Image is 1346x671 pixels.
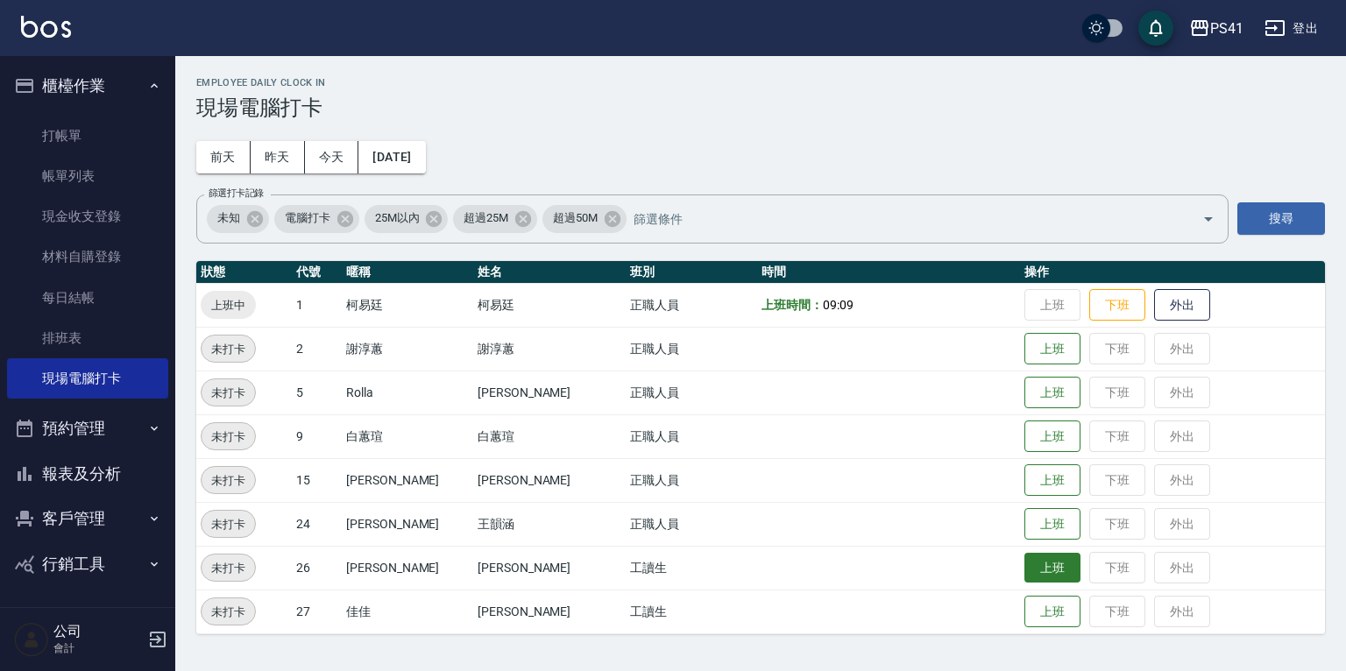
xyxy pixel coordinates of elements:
[292,261,342,284] th: 代號
[1024,553,1080,583] button: 上班
[1138,11,1173,46] button: save
[365,209,430,227] span: 25M以內
[7,116,168,156] a: 打帳單
[7,196,168,237] a: 現金收支登錄
[542,209,608,227] span: 超過50M
[1237,202,1325,235] button: 搜尋
[626,283,757,327] td: 正職人員
[305,141,359,173] button: 今天
[53,623,143,640] h5: 公司
[7,63,168,109] button: 櫃檯作業
[342,327,473,371] td: 謝淳蕙
[274,205,359,233] div: 電腦打卡
[1210,18,1243,39] div: PS41
[626,458,757,502] td: 正職人員
[292,283,342,327] td: 1
[7,318,168,358] a: 排班表
[342,261,473,284] th: 暱稱
[626,371,757,414] td: 正職人員
[7,237,168,277] a: 材料自購登錄
[1024,377,1080,409] button: 上班
[202,340,255,358] span: 未打卡
[358,141,425,173] button: [DATE]
[202,603,255,621] span: 未打卡
[342,371,473,414] td: Rolla
[757,261,1020,284] th: 時間
[342,546,473,590] td: [PERSON_NAME]
[1024,596,1080,628] button: 上班
[202,427,255,446] span: 未打卡
[629,203,1172,234] input: 篩選條件
[196,261,292,284] th: 狀態
[473,261,626,284] th: 姓名
[292,502,342,546] td: 24
[53,640,143,656] p: 會計
[365,205,449,233] div: 25M以內
[342,458,473,502] td: [PERSON_NAME]
[202,559,255,577] span: 未打卡
[342,590,473,633] td: 佳佳
[292,414,342,458] td: 9
[1024,333,1080,365] button: 上班
[473,327,626,371] td: 謝淳蕙
[201,296,256,314] span: 上班中
[473,283,626,327] td: 柯易廷
[1024,464,1080,497] button: 上班
[473,458,626,502] td: [PERSON_NAME]
[1257,12,1325,45] button: 登出
[453,209,519,227] span: 超過25M
[1089,289,1145,321] button: 下班
[7,156,168,196] a: 帳單列表
[292,327,342,371] td: 2
[207,209,251,227] span: 未知
[7,278,168,318] a: 每日結帳
[473,414,626,458] td: 白蕙瑄
[626,414,757,458] td: 正職人員
[626,502,757,546] td: 正職人員
[202,515,255,533] span: 未打卡
[196,77,1325,88] h2: Employee Daily Clock In
[473,502,626,546] td: 王韻涵
[626,327,757,371] td: 正職人員
[7,451,168,497] button: 報表及分析
[196,95,1325,120] h3: 現場電腦打卡
[292,590,342,633] td: 27
[274,209,341,227] span: 電腦打卡
[342,414,473,458] td: 白蕙瑄
[292,458,342,502] td: 15
[626,261,757,284] th: 班別
[207,205,269,233] div: 未知
[209,187,264,200] label: 篩選打卡記錄
[473,371,626,414] td: [PERSON_NAME]
[626,590,757,633] td: 工讀生
[1154,289,1210,321] button: 外出
[21,16,71,38] img: Logo
[292,371,342,414] td: 5
[342,502,473,546] td: [PERSON_NAME]
[7,406,168,451] button: 預約管理
[542,205,627,233] div: 超過50M
[762,298,823,312] b: 上班時間：
[473,590,626,633] td: [PERSON_NAME]
[292,546,342,590] td: 26
[823,298,854,312] span: 09:09
[1024,420,1080,453] button: 上班
[342,283,473,327] td: 柯易廷
[1194,205,1222,233] button: Open
[251,141,305,173] button: 昨天
[473,546,626,590] td: [PERSON_NAME]
[202,471,255,490] span: 未打卡
[1024,508,1080,540] button: 上班
[1020,261,1325,284] th: 操作
[7,358,168,399] a: 現場電腦打卡
[7,541,168,587] button: 行銷工具
[7,496,168,541] button: 客戶管理
[196,141,251,173] button: 前天
[14,622,49,657] img: Person
[202,384,255,402] span: 未打卡
[626,546,757,590] td: 工讀生
[453,205,537,233] div: 超過25M
[1182,11,1250,46] button: PS41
